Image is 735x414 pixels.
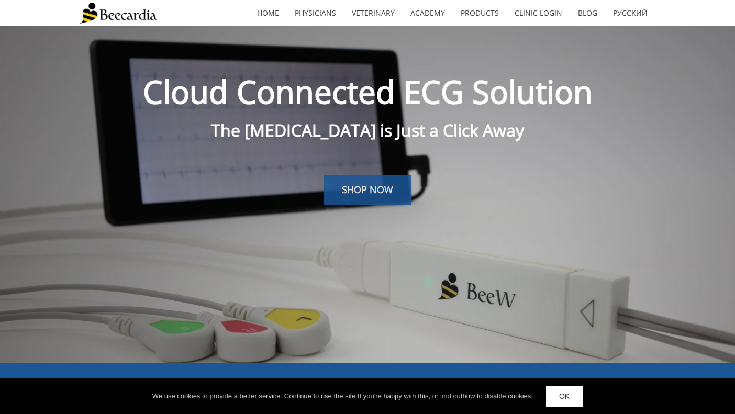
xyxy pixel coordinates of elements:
a: Русский [605,1,655,25]
a: Academy [403,1,453,25]
span: The [MEDICAL_DATA] is Just a Click Away [211,119,524,141]
span: SHOP NOW [342,183,393,196]
a: SHOP NOW [324,175,411,205]
a: Products [453,1,507,25]
img: Beecardia [80,3,157,24]
a: home [249,1,287,25]
a: how to disable cookies [462,392,531,400]
a: Veterinary [344,1,403,25]
a: OK [546,386,583,407]
a: Clinic Login [507,1,570,25]
div: We use cookies to provide a better service. Continue to use the site If you're happy with this, o... [152,391,533,401]
a: Physicians [287,1,344,25]
a: Blog [570,1,605,25]
span: Cloud Connected ECG Solution [143,70,593,113]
